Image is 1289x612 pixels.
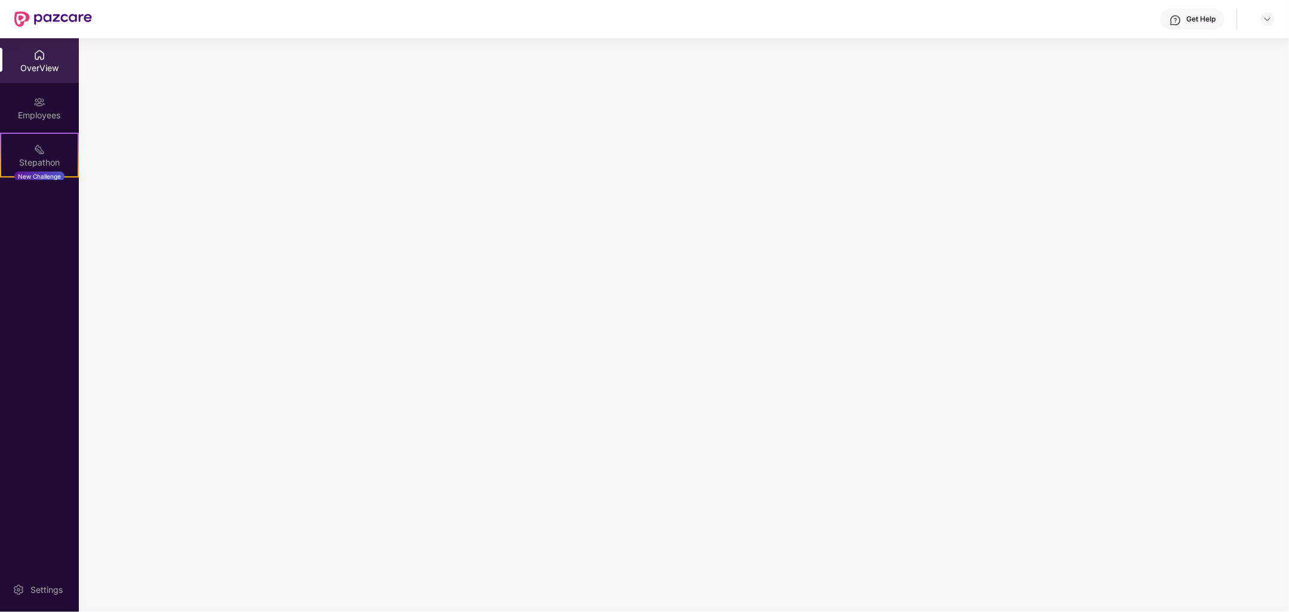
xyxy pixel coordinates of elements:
[1263,14,1272,24] img: svg+xml;base64,PHN2ZyBpZD0iRHJvcGRvd24tMzJ4MzIiIHhtbG5zPSJodHRwOi8vd3d3LnczLm9yZy8yMDAwL3N2ZyIgd2...
[33,49,45,61] img: svg+xml;base64,PHN2ZyBpZD0iSG9tZSIgeG1sbnM9Imh0dHA6Ly93d3cudzMub3JnLzIwMDAvc3ZnIiB3aWR0aD0iMjAiIG...
[33,96,45,108] img: svg+xml;base64,PHN2ZyBpZD0iRW1wbG95ZWVzIiB4bWxucz0iaHR0cDovL3d3dy53My5vcmcvMjAwMC9zdmciIHdpZHRoPS...
[27,584,66,596] div: Settings
[1186,14,1216,24] div: Get Help
[14,11,92,27] img: New Pazcare Logo
[1,157,78,169] div: Stepathon
[33,143,45,155] img: svg+xml;base64,PHN2ZyB4bWxucz0iaHR0cDovL3d3dy53My5vcmcvMjAwMC9zdmciIHdpZHRoPSIyMSIgaGVpZ2h0PSIyMC...
[14,172,65,181] div: New Challenge
[1170,14,1181,26] img: svg+xml;base64,PHN2ZyBpZD0iSGVscC0zMngzMiIgeG1sbnM9Imh0dHA6Ly93d3cudzMub3JnLzIwMDAvc3ZnIiB3aWR0aD...
[13,584,24,596] img: svg+xml;base64,PHN2ZyBpZD0iU2V0dGluZy0yMHgyMCIgeG1sbnM9Imh0dHA6Ly93d3cudzMub3JnLzIwMDAvc3ZnIiB3aW...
